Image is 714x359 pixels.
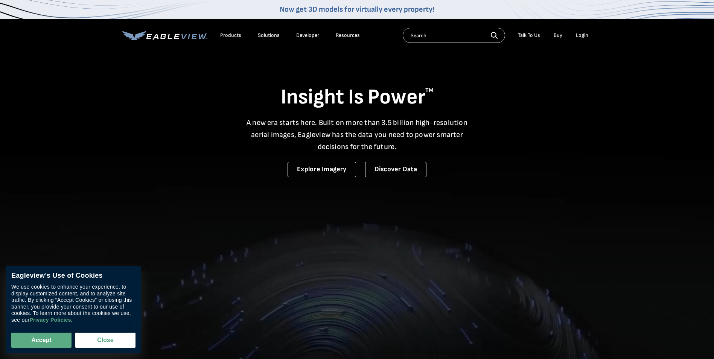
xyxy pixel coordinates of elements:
button: Accept [11,333,72,348]
sup: TM [425,87,434,94]
a: Explore Imagery [288,162,356,177]
div: We use cookies to enhance your experience, to display customized content, and to analyze site tra... [11,284,135,323]
a: Buy [554,32,562,39]
button: Close [75,333,135,348]
h1: Insight Is Power [122,84,592,111]
a: Discover Data [365,162,426,177]
a: Now get 3D models for virtually every property! [280,5,434,14]
div: Eagleview’s Use of Cookies [11,272,135,280]
div: Products [220,32,241,39]
a: Privacy Policies [29,317,71,323]
div: Talk To Us [518,32,540,39]
input: Search [403,28,505,43]
div: Solutions [258,32,280,39]
a: Developer [296,32,319,39]
div: Login [576,32,588,39]
div: Resources [336,32,360,39]
p: A new era starts here. Built on more than 3.5 billion high-resolution aerial images, Eagleview ha... [242,117,472,153]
